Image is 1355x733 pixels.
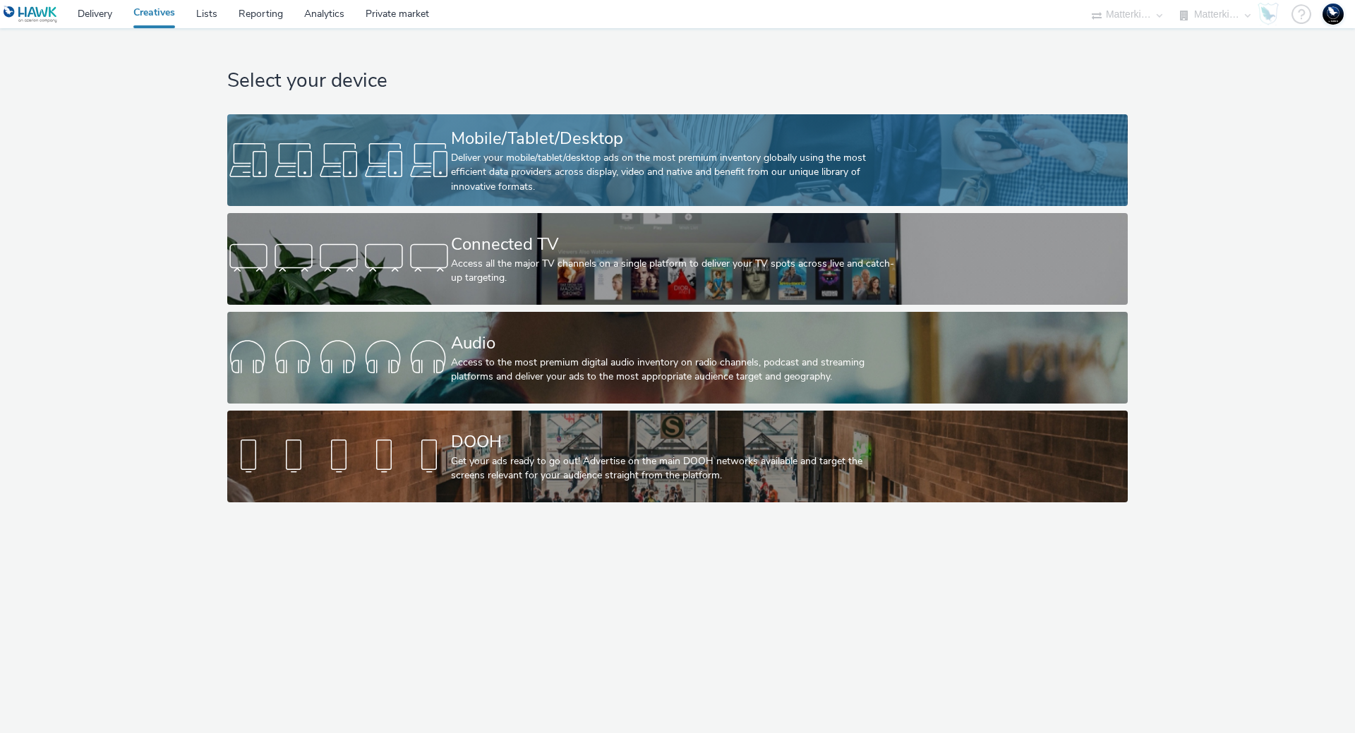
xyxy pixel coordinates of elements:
[227,312,1127,404] a: AudioAccess to the most premium digital audio inventory on radio channels, podcast and streaming ...
[227,68,1127,95] h1: Select your device
[1323,4,1344,25] img: Support Hawk
[227,213,1127,305] a: Connected TVAccess all the major TV channels on a single platform to deliver your TV spots across...
[451,430,898,454] div: DOOH
[4,6,58,23] img: undefined Logo
[1258,3,1279,25] img: Hawk Academy
[227,411,1127,502] a: DOOHGet your ads ready to go out! Advertise on the main DOOH networks available and target the sc...
[227,114,1127,206] a: Mobile/Tablet/DesktopDeliver your mobile/tablet/desktop ads on the most premium inventory globall...
[451,126,898,151] div: Mobile/Tablet/Desktop
[451,356,898,384] div: Access to the most premium digital audio inventory on radio channels, podcast and streaming platf...
[451,331,898,356] div: Audio
[451,454,898,483] div: Get your ads ready to go out! Advertise on the main DOOH networks available and target the screen...
[451,232,898,257] div: Connected TV
[451,151,898,194] div: Deliver your mobile/tablet/desktop ads on the most premium inventory globally using the most effi...
[1258,3,1284,25] a: Hawk Academy
[451,257,898,286] div: Access all the major TV channels on a single platform to deliver your TV spots across live and ca...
